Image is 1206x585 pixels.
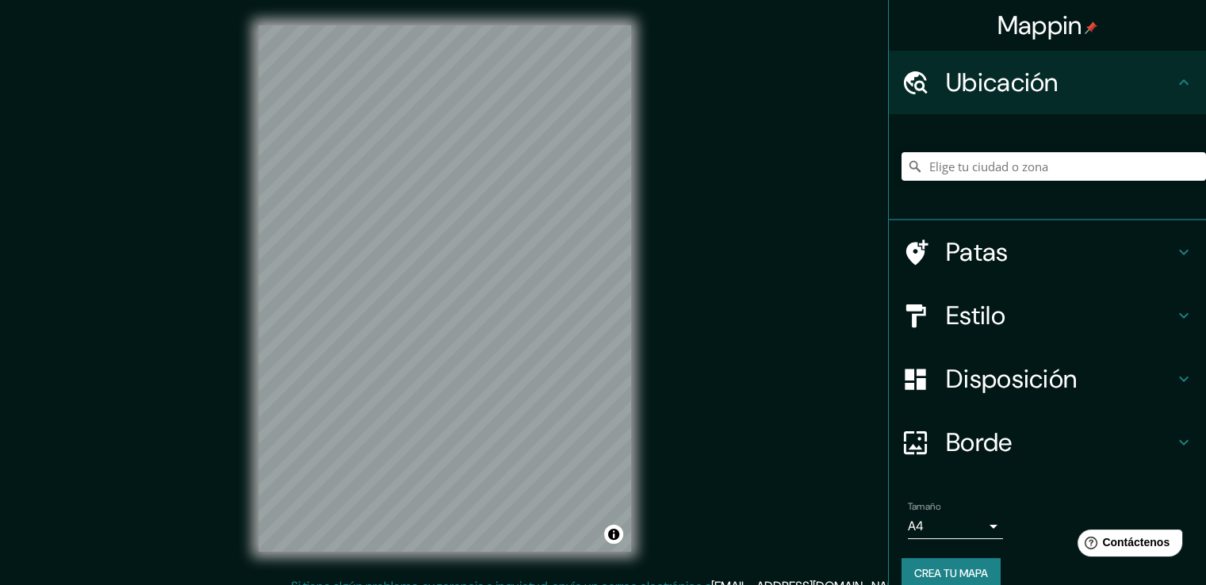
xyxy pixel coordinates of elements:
font: Tamaño [908,500,940,513]
canvas: Mapa [258,25,631,552]
font: Patas [946,235,1009,269]
div: Ubicación [889,51,1206,114]
font: Mappin [997,9,1082,42]
div: Patas [889,220,1206,284]
div: Borde [889,411,1206,474]
input: Elige tu ciudad o zona [902,152,1206,181]
font: Crea tu mapa [914,566,988,580]
div: A4 [908,514,1003,539]
font: Ubicación [946,66,1059,99]
font: Estilo [946,299,1005,332]
font: Disposición [946,362,1077,396]
iframe: Lanzador de widgets de ayuda [1065,523,1189,568]
font: A4 [908,518,924,534]
div: Disposición [889,347,1206,411]
font: Borde [946,426,1013,459]
img: pin-icon.png [1085,21,1097,34]
div: Estilo [889,284,1206,347]
button: Activar o desactivar atribución [604,525,623,544]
